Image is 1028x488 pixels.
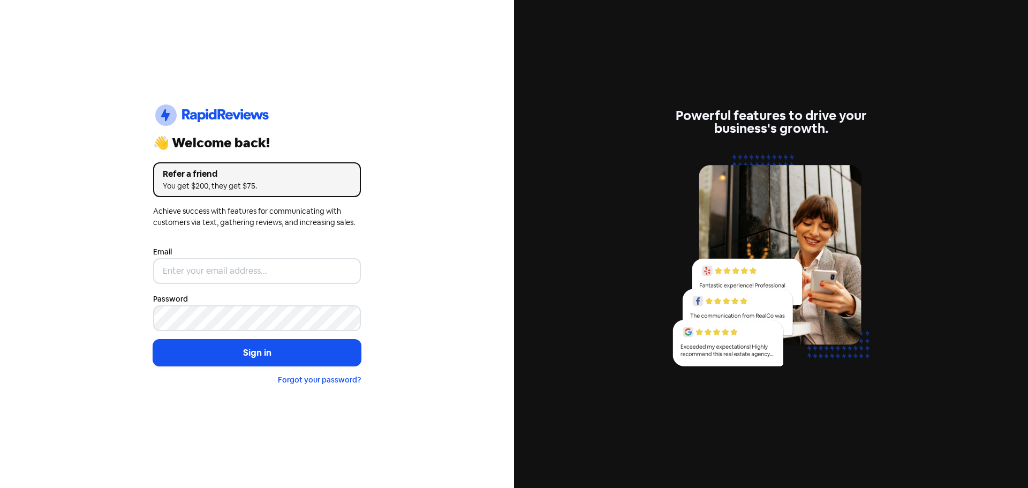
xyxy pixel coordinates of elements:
[153,206,361,228] div: Achieve success with features for communicating with customers via text, gathering reviews, and i...
[163,181,351,192] div: You get $200, they get $75.
[153,340,361,366] button: Sign in
[153,246,172,258] label: Email
[153,137,361,149] div: 👋 Welcome back!
[278,375,361,385] a: Forgot your password?
[667,109,875,135] div: Powerful features to drive your business's growth.
[163,168,351,181] div: Refer a friend
[153,294,188,305] label: Password
[667,148,875,379] img: reviews
[153,258,361,284] input: Enter your email address...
